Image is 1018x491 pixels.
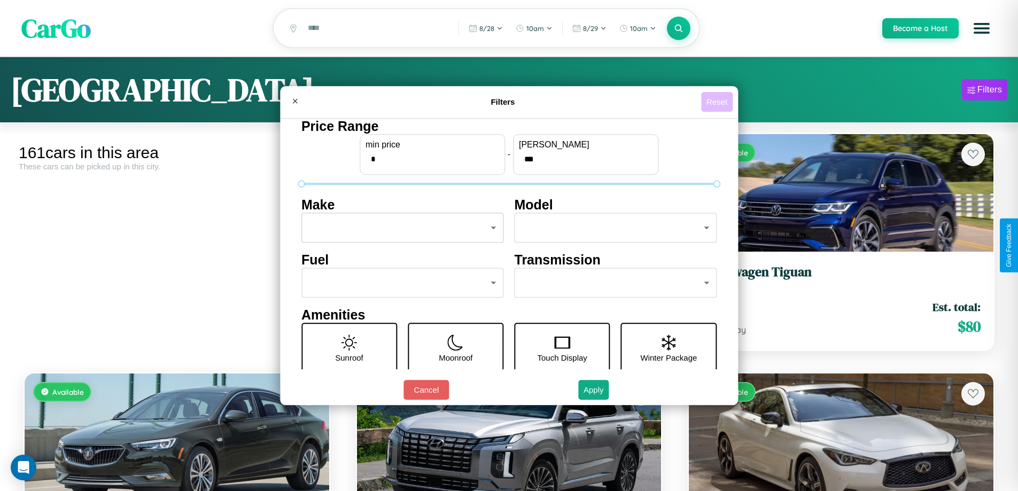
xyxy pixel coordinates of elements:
h4: Filters [305,97,701,106]
h3: Volkswagen Tiguan [702,264,981,280]
span: 8 / 29 [583,24,598,33]
h4: Make [301,197,504,213]
button: Filters [962,79,1007,100]
span: 8 / 28 [479,24,494,33]
span: CarGo [21,11,91,46]
p: Winter Package [641,350,697,365]
span: 10am [526,24,544,33]
button: Reset [701,92,733,112]
label: [PERSON_NAME] [519,140,652,150]
button: Apply [578,380,609,400]
button: Cancel [403,380,449,400]
button: Open menu [967,13,997,43]
div: These cars can be picked up in this city. [19,162,335,171]
button: 10am [614,20,662,37]
span: Available [52,387,84,396]
button: 8/28 [463,20,508,37]
h4: Transmission [515,252,717,268]
h4: Amenities [301,307,717,323]
h4: Fuel [301,252,504,268]
p: Moonroof [439,350,472,365]
h4: Price Range [301,119,717,134]
button: 10am [510,20,558,37]
span: Est. total: [932,299,981,315]
label: min price [366,140,499,150]
span: $ 80 [958,316,981,337]
div: Open Intercom Messenger [11,455,36,480]
div: Filters [977,84,1002,95]
p: Touch Display [537,350,587,365]
a: Volkswagen Tiguan2021 [702,264,981,291]
button: Become a Host [882,18,959,38]
button: 8/29 [567,20,612,37]
div: Give Feedback [1005,224,1013,267]
p: - [508,147,510,161]
span: 10am [630,24,648,33]
h4: Model [515,197,717,213]
div: 161 cars in this area [19,144,335,162]
h1: [GEOGRAPHIC_DATA] [11,68,314,112]
p: Sunroof [335,350,363,365]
